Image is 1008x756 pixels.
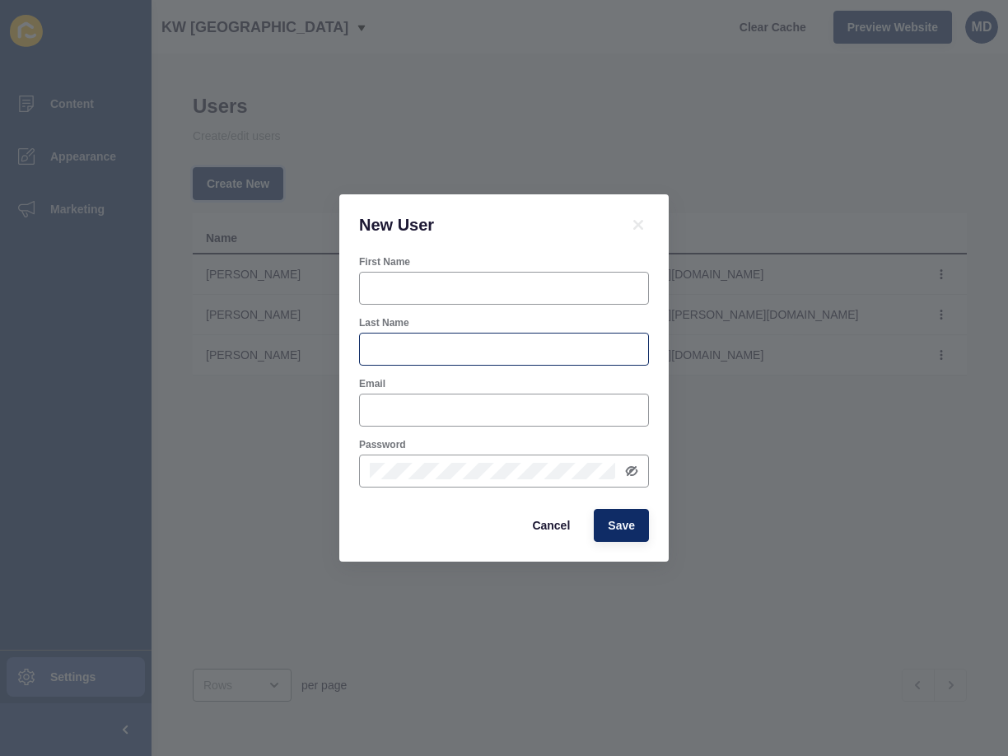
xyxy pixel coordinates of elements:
label: Email [359,377,385,390]
label: Password [359,438,406,451]
label: First Name [359,255,410,268]
button: Save [594,509,649,542]
label: Last Name [359,316,409,329]
h1: New User [359,214,608,236]
button: Cancel [518,509,584,542]
span: Cancel [532,517,570,534]
span: Save [608,517,635,534]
